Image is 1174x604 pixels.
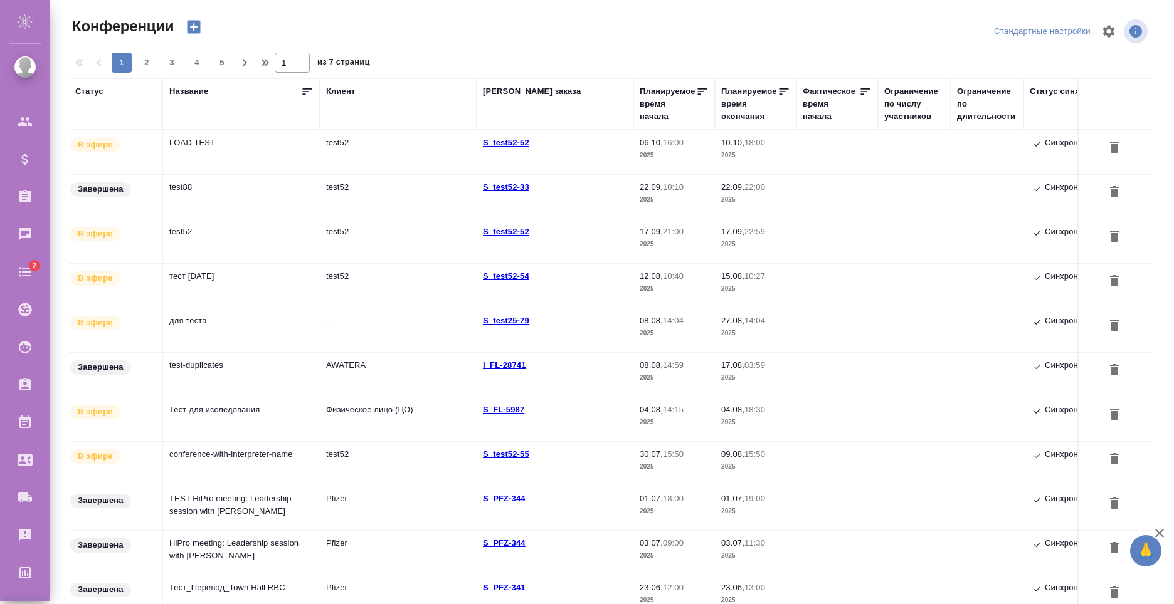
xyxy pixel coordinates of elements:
a: I_FL-28741 [483,360,536,370]
p: Синхронизировано [1045,581,1118,596]
p: 08.08, [640,316,663,325]
p: Синхронизировано [1045,492,1118,508]
p: 17.09, [640,227,663,236]
p: 27.08, [721,316,744,325]
span: 3 [162,56,182,69]
a: S_FL-5987 [483,405,534,414]
p: Завершена [78,494,124,507]
p: 10.10, [721,138,744,147]
p: 2025 [640,549,709,562]
p: 10:10 [663,182,684,192]
p: Синхронизировано [1045,137,1118,152]
a: S_test52-33 [483,182,539,192]
p: 15.08, [721,271,744,281]
p: 2025 [640,194,709,206]
p: 11:30 [744,538,765,548]
p: Завершена [78,583,124,596]
p: 15:50 [744,449,765,459]
p: 2025 [640,416,709,429]
p: 2025 [721,549,790,562]
p: 19:00 [744,494,765,503]
div: Планируемое время начала [640,85,696,123]
div: Название [169,85,208,98]
p: 18:00 [744,138,765,147]
p: Завершена [78,183,124,195]
td: Тест для исследования [163,397,320,441]
p: 2025 [640,505,709,518]
button: Удалить [1104,359,1125,382]
p: Синхронизировано [1045,181,1118,196]
p: 13:00 [744,583,765,592]
button: Удалить [1104,137,1125,160]
p: 2025 [721,238,790,251]
td: HiPro meeting: Leadership session with [PERSON_NAME] [163,531,320,575]
p: S_test52-52 [483,227,539,236]
p: 30.07, [640,449,663,459]
p: 15:50 [663,449,684,459]
p: 2025 [640,149,709,162]
button: Удалить [1104,537,1125,560]
button: Создать [179,16,209,38]
p: 18:30 [744,405,765,414]
p: 17.08, [721,360,744,370]
p: 12.08, [640,271,663,281]
p: 08.08, [640,360,663,370]
td: тест [DATE] [163,264,320,308]
p: 22:59 [744,227,765,236]
p: 16:00 [663,138,684,147]
p: S_PFZ-341 [483,583,535,592]
div: Фактическое время начала [803,85,859,123]
p: Синхронизировано [1045,226,1118,241]
p: S_test52-52 [483,138,539,147]
p: 2025 [721,149,790,162]
p: Синхронизировано [1045,537,1118,552]
p: 2025 [721,461,790,473]
p: 23.06, [640,583,663,592]
p: 17.09, [721,227,744,236]
td: LOAD TEST [163,130,320,174]
td: test52 [320,130,477,174]
td: - [320,308,477,352]
p: 12:00 [663,583,684,592]
p: 2025 [721,505,790,518]
p: S_test52-54 [483,271,539,281]
td: Pfizer [320,531,477,575]
button: 2 [137,53,157,73]
span: Конференции [69,16,174,36]
p: В эфире [78,272,113,284]
p: 22:00 [744,182,765,192]
td: test52 [320,264,477,308]
p: В эфире [78,227,113,240]
p: 14:04 [663,316,684,325]
button: Удалить [1104,404,1125,427]
a: S_test25-79 [483,316,539,325]
p: 2025 [640,372,709,384]
span: Посмотреть информацию [1124,19,1150,43]
div: Клиент [326,85,355,98]
button: Удалить [1104,448,1125,471]
td: test52 [320,175,477,219]
p: 18:00 [663,494,684,503]
div: Статус синхронизации [1030,85,1124,98]
p: В эфире [78,450,113,462]
p: 09:00 [663,538,684,548]
p: 14:59 [663,360,684,370]
p: 10:40 [663,271,684,281]
button: 4 [187,53,207,73]
p: Синхронизировано [1045,270,1118,285]
p: В эфире [78,405,113,418]
a: S_test52-55 [483,449,539,459]
div: Ограничение по длительности [957,85,1017,123]
a: S_PFZ-344 [483,538,535,548]
p: В эфире [78,316,113,329]
p: 10:27 [744,271,765,281]
p: 22.09, [721,182,744,192]
p: Синхронизировано [1045,448,1118,463]
div: Планируемое время окончания [721,85,778,123]
td: TEST HiPro meeting: Leadership session with [PERSON_NAME] [163,486,320,530]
